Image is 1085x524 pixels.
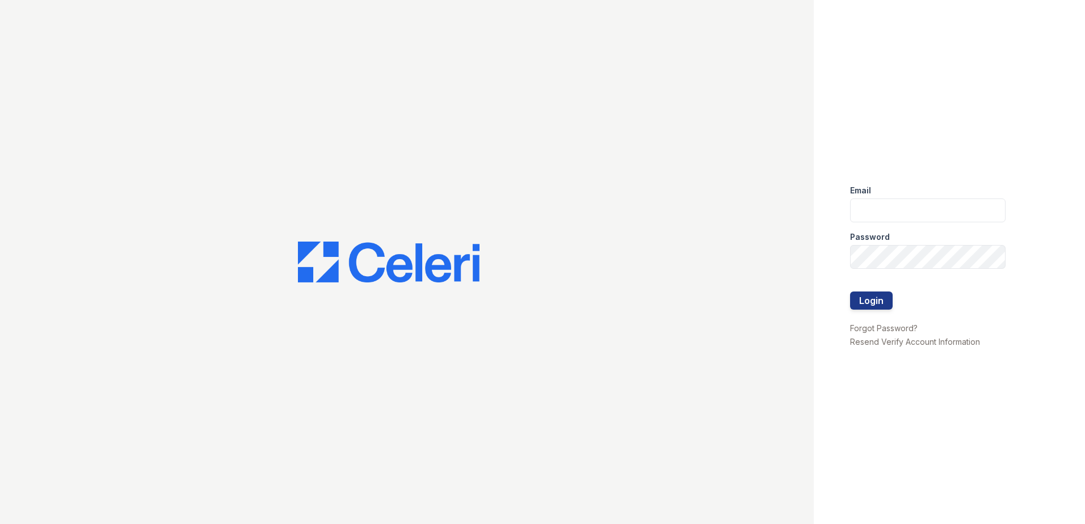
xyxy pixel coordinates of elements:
[850,231,890,243] label: Password
[850,337,980,346] a: Resend Verify Account Information
[850,323,918,333] a: Forgot Password?
[298,242,480,282] img: CE_Logo_Blue-a8612792a0a2168367f1c8372b55b34899dd931a85d93a1a3d3e32e68fde9ad4.png
[850,291,893,310] button: Login
[850,185,871,196] label: Email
